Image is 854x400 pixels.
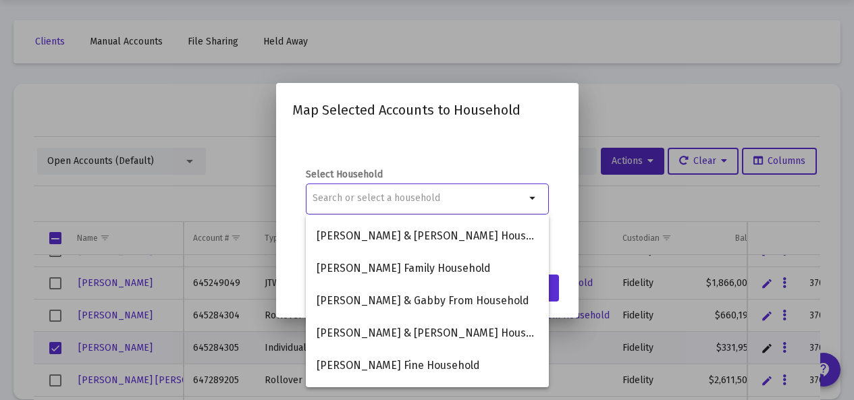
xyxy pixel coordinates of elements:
span: [PERSON_NAME] & [PERSON_NAME] Household [317,317,538,349]
span: [PERSON_NAME] Fine Household [317,349,538,382]
input: Search or select a household [313,193,525,204]
mat-icon: arrow_drop_down [525,190,541,206]
span: [PERSON_NAME] & Gabby From Household [317,285,538,317]
h2: Map Selected Accounts to Household [292,99,562,121]
span: [PERSON_NAME] Family Household [317,252,538,285]
span: [PERSON_NAME] & [PERSON_NAME] Household [317,220,538,252]
label: Select Household [306,168,549,181]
